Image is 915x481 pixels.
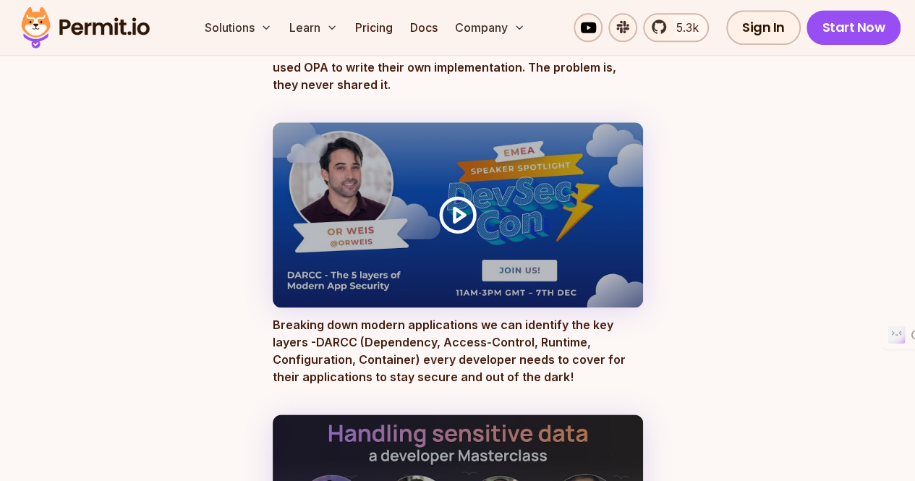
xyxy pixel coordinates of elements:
a: Start Now [807,10,901,45]
a: Docs [404,13,443,42]
button: Solutions [199,13,278,42]
a: 5.3k [643,13,709,42]
a: Sign In [726,10,801,45]
button: Learn [284,13,344,42]
p: Breaking down modern applications we can identify the key layers -DARCC (Dependency, Access-Contr... [273,316,643,386]
a: Pricing [349,13,399,42]
img: Permit logo [14,3,156,52]
button: Company [449,13,531,42]
span: 5.3k [668,19,699,36]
